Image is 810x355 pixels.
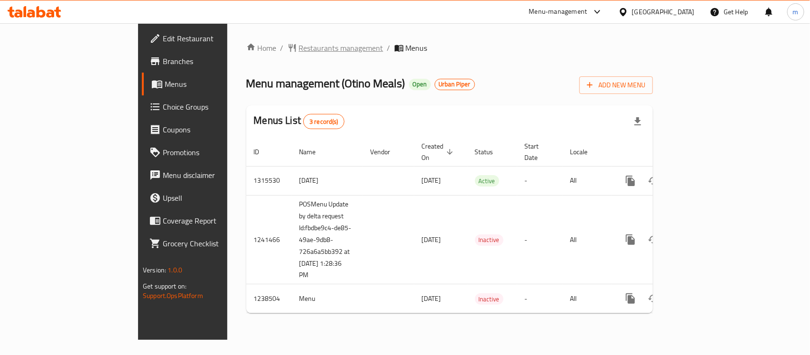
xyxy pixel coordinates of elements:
span: Start Date [525,140,551,163]
button: more [619,228,642,251]
div: Inactive [475,293,503,305]
span: Coupons [163,124,266,135]
span: Menus [406,42,428,54]
span: Get support on: [143,280,186,292]
div: Total records count [303,114,344,129]
div: Inactive [475,234,503,246]
a: Support.OpsPlatform [143,290,203,302]
a: Restaurants management [288,42,383,54]
a: Menus [142,73,273,95]
span: Status [475,146,506,158]
a: Grocery Checklist [142,232,273,255]
span: Inactive [475,234,503,245]
span: Grocery Checklist [163,238,266,249]
td: - [517,284,563,313]
span: Menu management ( Otino Meals ) [246,73,405,94]
a: Upsell [142,187,273,209]
td: All [563,195,612,284]
button: Change Status [642,169,665,192]
td: - [517,166,563,195]
span: Promotions [163,147,266,158]
span: 3 record(s) [304,117,344,126]
button: more [619,169,642,192]
div: [GEOGRAPHIC_DATA] [632,7,695,17]
span: Menus [165,78,266,90]
td: POSMenu Update by delta request Id:fbdbe9c4-de85-49ae-9db8-726a6a5bb392 at [DATE] 1:28:36 PM [292,195,363,284]
span: Edit Restaurant [163,33,266,44]
button: more [619,287,642,310]
span: 1.0.0 [168,264,182,276]
button: Change Status [642,287,665,310]
span: Choice Groups [163,101,266,112]
span: [DATE] [422,174,441,187]
span: Version: [143,264,166,276]
table: enhanced table [246,138,718,314]
span: Name [299,146,328,158]
div: Menu-management [529,6,587,18]
span: Menu disclaimer [163,169,266,181]
a: Choice Groups [142,95,273,118]
td: All [563,166,612,195]
td: Menu [292,284,363,313]
td: [DATE] [292,166,363,195]
span: [DATE] [422,234,441,246]
span: Open [409,80,431,88]
div: Export file [626,110,649,133]
td: - [517,195,563,284]
span: m [793,7,799,17]
a: Coverage Report [142,209,273,232]
span: ID [254,146,272,158]
a: Coupons [142,118,273,141]
span: Urban Piper [435,80,475,88]
span: Inactive [475,294,503,305]
span: Vendor [371,146,403,158]
span: Coverage Report [163,215,266,226]
th: Actions [612,138,718,167]
span: Locale [570,146,600,158]
span: Add New Menu [587,79,645,91]
button: Change Status [642,228,665,251]
button: Add New Menu [579,76,653,94]
span: Upsell [163,192,266,204]
a: Edit Restaurant [142,27,273,50]
span: Active [475,176,499,187]
div: Open [409,79,431,90]
a: Branches [142,50,273,73]
span: Created On [422,140,456,163]
span: Restaurants management [299,42,383,54]
td: All [563,284,612,313]
span: Branches [163,56,266,67]
span: [DATE] [422,292,441,305]
a: Promotions [142,141,273,164]
li: / [387,42,391,54]
a: Menu disclaimer [142,164,273,187]
li: / [280,42,284,54]
nav: breadcrumb [246,42,653,54]
h2: Menus List [254,113,344,129]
